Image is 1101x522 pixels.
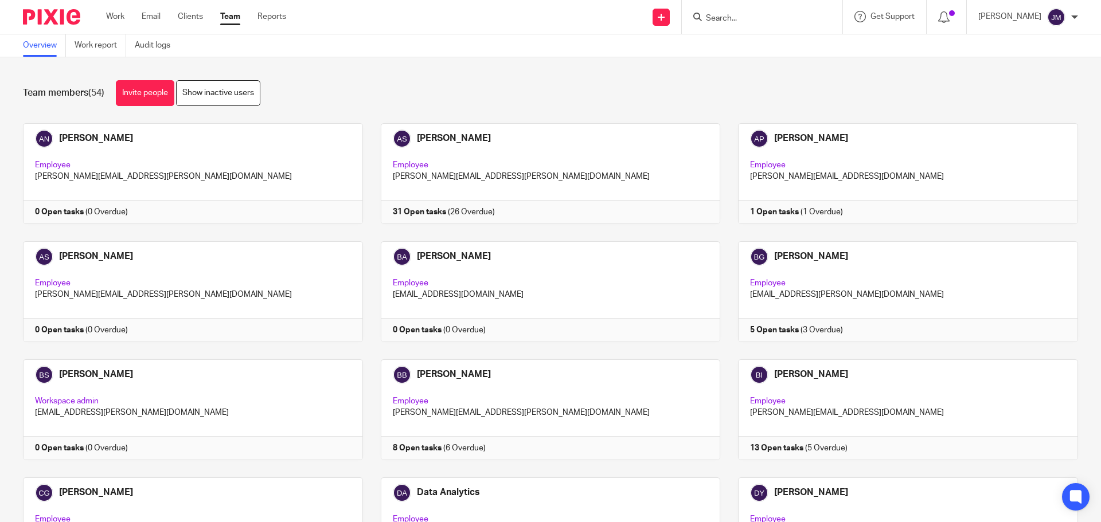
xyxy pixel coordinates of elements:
a: Show inactive users [176,80,260,106]
a: Audit logs [135,34,179,57]
a: Invite people [116,80,174,106]
a: Clients [178,11,203,22]
h1: Team members [23,87,104,99]
a: Team [220,11,240,22]
p: [PERSON_NAME] [978,11,1041,22]
a: Overview [23,34,66,57]
span: (54) [88,88,104,97]
a: Email [142,11,161,22]
img: svg%3E [1047,8,1065,26]
a: Work report [75,34,126,57]
span: Get Support [870,13,915,21]
a: Reports [257,11,286,22]
img: Pixie [23,9,80,25]
a: Work [106,11,124,22]
input: Search [705,14,808,24]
